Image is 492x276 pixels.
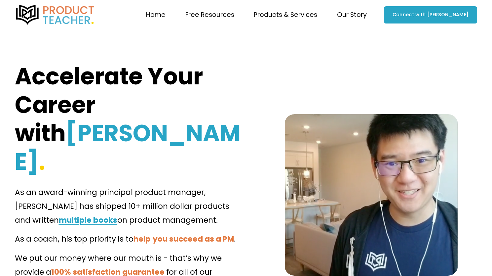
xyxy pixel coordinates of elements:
span: Products & Services [254,9,317,21]
strong: Accelerate Your Career with [15,60,208,149]
a: Home [146,8,166,21]
a: folder dropdown [337,8,367,21]
a: Connect with [PERSON_NAME] [384,6,477,23]
img: Product Teacher [15,5,95,25]
strong: you succeed as a PM [153,234,234,244]
strong: [PERSON_NAME] [15,117,241,178]
a: folder dropdown [254,8,317,21]
strong: . [39,146,45,178]
span: Free Resources [185,9,234,21]
span: . [234,234,236,244]
p: on product management. [15,186,246,227]
a: folder dropdown [185,8,234,21]
span: Our Story [337,9,367,21]
a: multiple books [59,215,117,225]
span: As an award-winning principal product manager, [PERSON_NAME] has shipped 10+ million dollar produ... [15,187,231,225]
p: As a coach, his top priority is to [15,232,246,246]
strong: help [133,234,151,244]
